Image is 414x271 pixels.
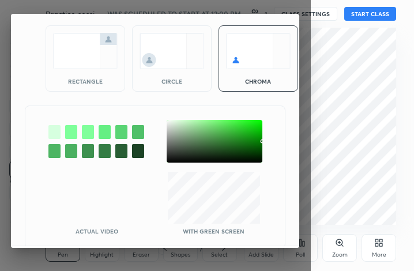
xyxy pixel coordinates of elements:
div: rectangle [62,78,108,84]
p: With green screen [183,228,244,234]
img: chromaScreenIcon.c19ab0a0.svg [226,33,291,69]
div: Zoom [332,252,348,258]
button: START CLASS [344,7,396,21]
img: normalScreenIcon.ae25ed63.svg [53,33,118,69]
img: circleScreenIcon.acc0effb.svg [140,33,204,69]
div: circle [149,78,195,84]
div: chroma [235,78,281,84]
div: More [372,252,386,258]
p: Actual Video [76,228,118,234]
